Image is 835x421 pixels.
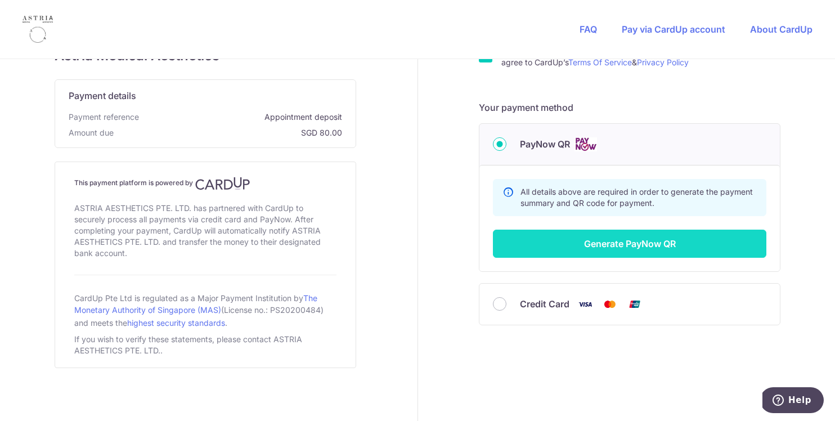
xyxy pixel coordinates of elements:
a: The Monetary Authority of Singapore (MAS) [74,293,317,315]
div: Credit Card Visa Mastercard Union Pay [493,297,766,311]
a: highest security standards [127,318,225,328]
a: Privacy Policy [637,57,689,67]
span: Amount due [69,127,114,138]
a: Pay via CardUp account [622,24,725,35]
span: All details above are required in order to generate the payment summary and QR code for payment. [520,187,753,208]
a: FAQ [580,24,597,35]
h4: This payment platform is powered by [74,177,336,190]
span: SGD 80.00 [118,127,342,138]
span: PayNow QR [520,137,570,151]
div: PayNow QR Cards logo [493,137,766,151]
img: Cards logo [574,137,597,151]
span: Payment reference [69,111,139,123]
img: CardUp [195,177,250,190]
img: Visa [574,297,596,311]
div: CardUp Pte Ltd is regulated as a Major Payment Institution by (License no.: PS20200484) and meets... [74,289,336,332]
div: ASTRIA AESTHETICS PTE. LTD. has partnered with CardUp to securely process all payments via credit... [74,200,336,261]
a: About CardUp [750,24,812,35]
img: Mastercard [599,297,621,311]
h5: Your payment method [479,101,780,114]
span: Credit Card [520,297,569,311]
iframe: Opens a widget where you can find more information [762,387,824,415]
span: Payment details [69,89,136,102]
span: Appointment deposit [143,111,342,123]
div: If you wish to verify these statements, please contact ASTRIA AESTHETICS PTE. LTD.. [74,332,336,359]
img: Union Pay [623,297,646,311]
button: Generate PayNow QR [493,230,766,258]
a: Terms Of Service [568,57,632,67]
